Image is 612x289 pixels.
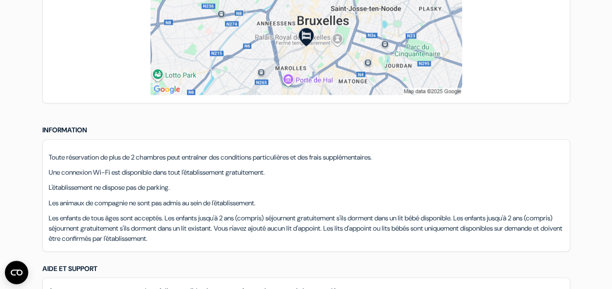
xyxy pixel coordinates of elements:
[49,182,564,193] p: L'établissement ne dispose pas de parking.
[49,152,564,163] p: Toute réservation de plus de 2 chambres peut entraîner des conditions particulières et des frais ...
[49,167,564,178] p: Une connexion Wi-Fi est disponible dans tout l'établissement gratuitement.
[49,213,564,243] p: Les enfants de tous âges sont acceptés. Les enfants jusqu'à 2 ans (compris) séjournent gratuiteme...
[49,198,564,208] p: Les animaux de compagnie ne sont pas admis au sein de l'établissement.
[42,264,97,272] span: Aide et support
[5,261,28,284] button: Ouvrir le widget CMP
[42,126,87,134] span: Information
